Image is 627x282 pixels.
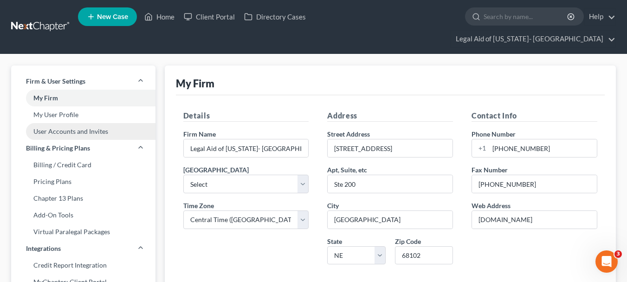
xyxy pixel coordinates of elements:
[97,13,128,20] span: New Case
[140,8,179,25] a: Home
[327,201,339,210] label: City
[451,31,615,47] a: Legal Aid of [US_STATE]- [GEOGRAPHIC_DATA]
[183,201,214,210] label: Time Zone
[595,250,618,273] iframe: Intercom live chat
[11,240,155,257] a: Integrations
[26,77,85,86] span: Firm & User Settings
[11,123,155,140] a: User Accounts and Invites
[327,110,453,122] h5: Address
[327,165,367,175] label: Apt, Suite, etc
[239,8,310,25] a: Directory Cases
[11,140,155,157] a: Billing & Pricing Plans
[489,139,597,157] input: Enter phone...
[11,90,155,106] a: My Firm
[11,223,155,240] a: Virtual Paralegal Packages
[472,139,489,157] div: +1
[176,77,214,90] div: My Firm
[26,244,61,253] span: Integrations
[11,173,155,190] a: Pricing Plans
[328,211,452,229] input: Enter city...
[26,144,90,153] span: Billing & Pricing Plans
[472,201,511,210] label: Web Address
[11,190,155,207] a: Chapter 13 Plans
[183,110,309,122] h5: Details
[328,139,452,157] input: Enter address...
[472,129,516,139] label: Phone Number
[395,236,421,246] label: Zip Code
[328,175,452,193] input: (optional)
[395,246,453,265] input: XXXXX
[183,165,249,175] label: [GEOGRAPHIC_DATA]
[327,129,370,139] label: Street Address
[11,207,155,223] a: Add-On Tools
[327,236,342,246] label: State
[472,211,597,229] input: Enter web address....
[614,250,622,258] span: 3
[11,157,155,173] a: Billing / Credit Card
[184,139,309,157] input: Enter name...
[472,165,508,175] label: Fax Number
[11,73,155,90] a: Firm & User Settings
[11,106,155,123] a: My User Profile
[183,130,216,138] span: Firm Name
[179,8,239,25] a: Client Portal
[11,257,155,274] a: Credit Report Integration
[472,110,597,122] h5: Contact Info
[484,8,569,25] input: Search by name...
[472,175,597,193] input: Enter fax...
[584,8,615,25] a: Help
